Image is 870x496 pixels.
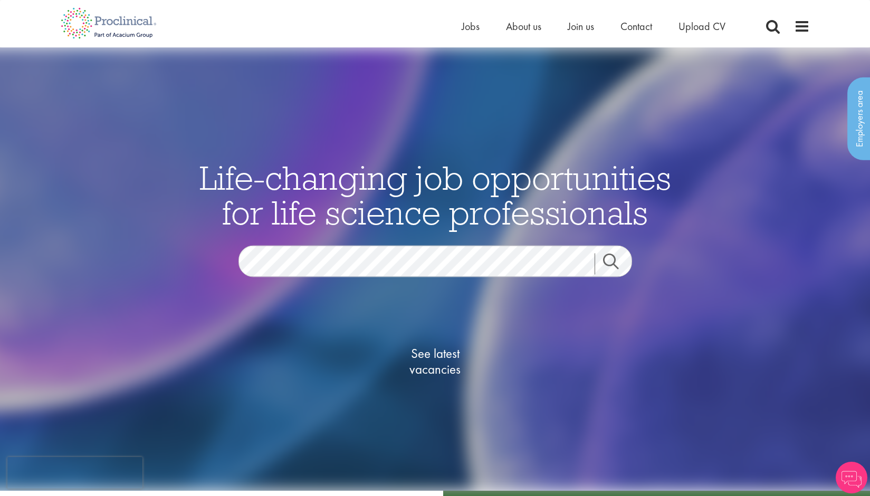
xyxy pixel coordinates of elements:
span: See latest vacancies [383,345,488,377]
span: Life-changing job opportunities for life science professionals [199,156,671,233]
a: About us [506,20,541,33]
a: See latestvacancies [383,303,488,419]
a: Jobs [462,20,480,33]
a: Upload CV [678,20,725,33]
a: Contact [620,20,652,33]
img: Chatbot [836,462,867,493]
iframe: reCAPTCHA [7,457,142,489]
a: Job search submit button [595,253,640,274]
a: Join us [568,20,594,33]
